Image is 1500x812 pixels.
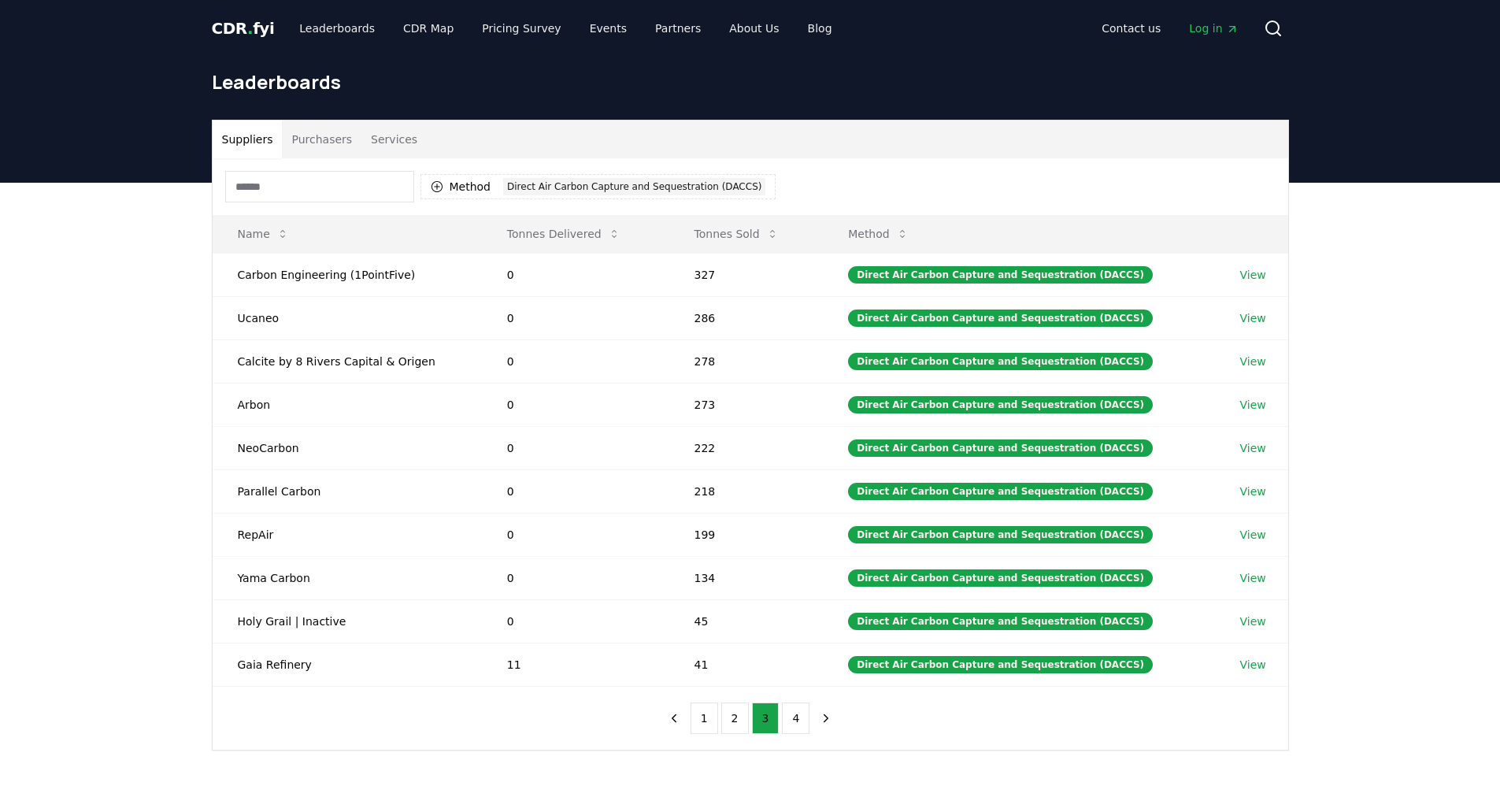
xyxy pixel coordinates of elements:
[669,599,824,643] td: 45
[287,14,844,43] nav: Main
[213,469,482,513] td: Parallel Carbon
[848,656,1153,673] div: Direct Air Carbon Capture and Sequestration (DACCS)
[213,599,482,643] td: Holy Grail | Inactive
[1240,570,1266,586] a: View
[643,14,713,43] a: Partners
[1189,20,1238,36] span: Log in
[213,339,482,383] td: Calcite by 8 Rivers Capital & Origen
[1240,440,1266,456] a: View
[482,253,669,296] td: 0
[494,218,633,250] button: Tonnes Delivered
[247,19,253,38] span: .
[482,643,669,686] td: 11
[669,296,824,339] td: 286
[669,383,824,426] td: 273
[213,383,482,426] td: Arbon
[1240,354,1266,369] a: View
[213,556,482,599] td: Yama Carbon
[213,513,482,556] td: RepAir
[287,14,387,43] a: Leaderboards
[682,218,791,250] button: Tonnes Sold
[282,121,361,158] button: Purchasers
[721,703,749,734] button: 2
[848,396,1153,413] div: Direct Air Carbon Capture and Sequestration (DACCS)
[848,483,1153,500] div: Direct Air Carbon Capture and Sequestration (DACCS)
[482,556,669,599] td: 0
[1240,657,1266,673] a: View
[482,296,669,339] td: 0
[213,426,482,469] td: NeoCarbon
[213,121,283,158] button: Suppliers
[669,469,824,513] td: 218
[752,703,780,734] button: 3
[212,19,275,38] span: CDR fyi
[848,310,1153,327] div: Direct Air Carbon Capture and Sequestration (DACCS)
[420,174,776,199] button: MethodDirect Air Carbon Capture and Sequestration (DACCS)
[391,14,466,43] a: CDR Map
[848,439,1153,457] div: Direct Air Carbon Capture and Sequestration (DACCS)
[1240,397,1266,413] a: View
[1240,310,1266,326] a: View
[361,121,427,158] button: Services
[503,178,765,195] div: Direct Air Carbon Capture and Sequestration (DACCS)
[1240,267,1266,283] a: View
[213,643,482,686] td: Gaia Refinery
[482,599,669,643] td: 0
[669,643,824,686] td: 41
[835,218,921,250] button: Method
[213,253,482,296] td: Carbon Engineering (1PointFive)
[848,569,1153,587] div: Direct Air Carbon Capture and Sequestration (DACCS)
[669,253,824,296] td: 327
[717,14,791,43] a: About Us
[212,17,275,39] a: CDR.fyi
[661,703,687,734] button: previous page
[482,426,669,469] td: 0
[848,266,1153,284] div: Direct Air Carbon Capture and Sequestration (DACCS)
[482,339,669,383] td: 0
[813,703,839,734] button: next page
[212,69,1289,95] h1: Leaderboards
[482,513,669,556] td: 0
[782,703,809,734] button: 4
[669,556,824,599] td: 134
[1089,14,1250,43] nav: Main
[848,526,1153,543] div: Direct Air Carbon Capture and Sequestration (DACCS)
[1240,527,1266,543] a: View
[213,296,482,339] td: Ucaneo
[1176,14,1250,43] a: Log in
[669,426,824,469] td: 222
[469,14,573,43] a: Pricing Survey
[669,513,824,556] td: 199
[848,613,1153,630] div: Direct Air Carbon Capture and Sequestration (DACCS)
[848,353,1153,370] div: Direct Air Carbon Capture and Sequestration (DACCS)
[482,469,669,513] td: 0
[669,339,824,383] td: 278
[795,14,845,43] a: Blog
[482,383,669,426] td: 0
[577,14,639,43] a: Events
[1089,14,1173,43] a: Contact us
[691,703,718,734] button: 1
[1240,484,1266,499] a: View
[1240,614,1266,629] a: View
[225,218,302,250] button: Name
